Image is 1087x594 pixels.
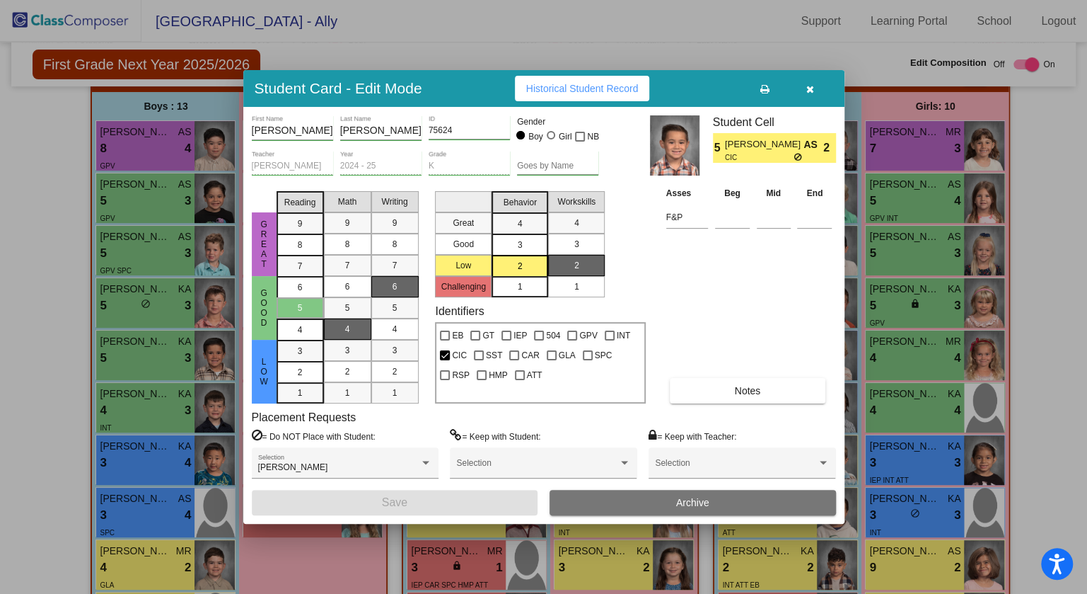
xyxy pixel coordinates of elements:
[515,76,650,101] button: Historical Student Record
[345,259,350,272] span: 7
[345,280,350,293] span: 6
[257,357,270,387] span: Low
[298,345,303,358] span: 3
[649,429,736,443] label: = Keep with Teacher:
[617,327,630,344] span: INT
[452,367,470,384] span: RSP
[670,378,825,404] button: Notes
[574,280,579,293] span: 1
[345,238,350,251] span: 8
[252,161,333,171] input: teacher
[284,196,316,209] span: Reading
[550,490,836,515] button: Archive
[298,387,303,399] span: 1
[393,217,397,229] span: 9
[258,462,328,472] span: [PERSON_NAME]
[676,497,709,508] span: Archive
[527,367,542,384] span: ATT
[504,196,537,209] span: Behavior
[518,217,523,230] span: 4
[340,161,422,171] input: year
[559,347,576,364] span: GLA
[528,130,543,143] div: Boy
[252,429,376,443] label: = Do NOT Place with Student:
[574,217,579,229] span: 4
[298,239,303,251] span: 8
[338,195,357,208] span: Math
[452,327,463,344] span: EB
[252,411,356,424] label: Placement Requests
[753,185,794,201] th: Mid
[518,260,523,273] span: 2
[393,259,397,272] span: 7
[435,304,484,318] label: Identifiers
[298,260,303,273] span: 7
[257,219,270,269] span: Great
[381,195,407,208] span: Writing
[393,323,397,336] span: 4
[517,161,598,171] input: goes by name
[513,327,527,344] span: IEP
[345,302,350,314] span: 5
[393,302,397,314] span: 5
[574,238,579,251] span: 3
[518,239,523,251] span: 3
[518,280,523,293] span: 1
[345,344,350,357] span: 3
[298,281,303,294] span: 6
[711,185,753,201] th: Beg
[546,327,560,344] span: 504
[382,496,407,508] span: Save
[526,83,639,94] span: Historical Student Record
[345,365,350,378] span: 2
[794,185,835,201] th: End
[517,115,598,128] mat-label: Gender
[452,347,467,364] span: CIC
[587,128,599,145] span: NB
[298,217,303,230] span: 9
[257,288,270,328] span: Good
[345,387,350,399] span: 1
[345,217,350,229] span: 9
[823,139,835,156] span: 2
[450,429,540,443] label: = Keep with Student:
[725,152,794,163] span: CIC
[429,161,510,171] input: grade
[579,327,597,344] span: GPV
[255,79,422,97] h3: Student Card - Edit Mode
[252,490,538,515] button: Save
[803,137,823,152] span: AS
[713,115,836,129] h3: Student Cell
[666,207,708,228] input: assessment
[393,238,397,251] span: 8
[393,365,397,378] span: 2
[735,385,761,396] span: Notes
[482,327,494,344] span: GT
[558,130,572,143] div: Girl
[486,347,502,364] span: SST
[557,195,595,208] span: Workskills
[298,302,303,314] span: 5
[663,185,711,201] th: Asses
[713,139,725,156] span: 5
[298,366,303,379] span: 2
[393,387,397,399] span: 1
[725,137,803,152] span: [PERSON_NAME]
[595,347,612,364] span: SPC
[345,323,350,336] span: 4
[298,324,303,336] span: 4
[429,126,510,136] input: Enter ID
[521,347,539,364] span: CAR
[489,367,508,384] span: HMP
[393,344,397,357] span: 3
[574,259,579,272] span: 2
[393,280,397,293] span: 6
